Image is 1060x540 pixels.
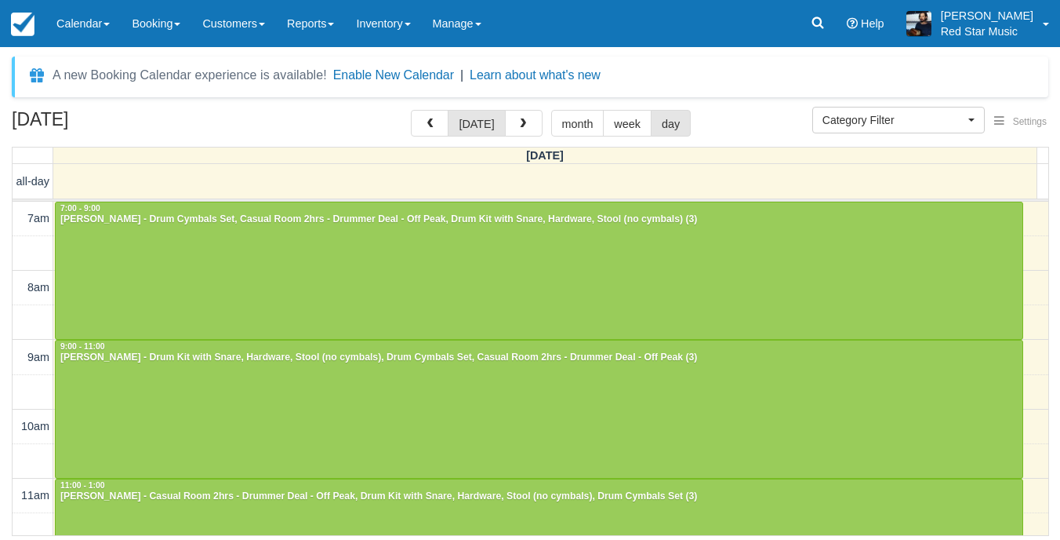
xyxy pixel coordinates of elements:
div: A new Booking Calendar experience is available! [53,66,327,85]
button: month [551,110,604,137]
span: [DATE] [526,149,564,162]
span: 7:00 - 9:00 [60,204,100,213]
span: 9:00 - 11:00 [60,342,105,351]
span: 8am [27,281,49,294]
span: Category Filter [822,112,964,128]
img: checkfront-main-nav-mini-logo.png [11,13,34,36]
a: 9:00 - 11:00[PERSON_NAME] - Drum Kit with Snare, Hardware, Stool (no cymbals), Drum Cymbals Set, ... [55,340,1023,479]
span: 9am [27,351,49,363]
div: [PERSON_NAME] - Drum Cymbals Set, Casual Room 2hrs - Drummer Deal - Off Peak, Drum Kit with Snare... [60,213,1018,226]
p: Red Star Music [941,24,1033,39]
span: all-day [16,175,49,188]
h2: [DATE] [12,110,210,139]
button: week [603,110,652,137]
button: [DATE] [448,110,505,137]
button: Enable New Calendar [333,67,454,83]
span: Settings [1013,116,1047,127]
img: A1 [906,11,931,36]
button: day [651,110,691,137]
span: 11am [21,489,49,502]
p: [PERSON_NAME] [941,8,1033,24]
span: 10am [21,420,49,432]
div: [PERSON_NAME] - Casual Room 2hrs - Drummer Deal - Off Peak, Drum Kit with Snare, Hardware, Stool ... [60,491,1018,503]
span: | [460,68,463,82]
a: 7:00 - 9:00[PERSON_NAME] - Drum Cymbals Set, Casual Room 2hrs - Drummer Deal - Off Peak, Drum Kit... [55,202,1023,340]
div: [PERSON_NAME] - Drum Kit with Snare, Hardware, Stool (no cymbals), Drum Cymbals Set, Casual Room ... [60,352,1018,364]
i: Help [847,18,858,29]
a: Learn about what's new [470,68,601,82]
span: 7am [27,212,49,224]
span: Help [861,17,884,30]
button: Settings [985,111,1056,133]
button: Category Filter [812,107,985,133]
span: 11:00 - 1:00 [60,481,105,490]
